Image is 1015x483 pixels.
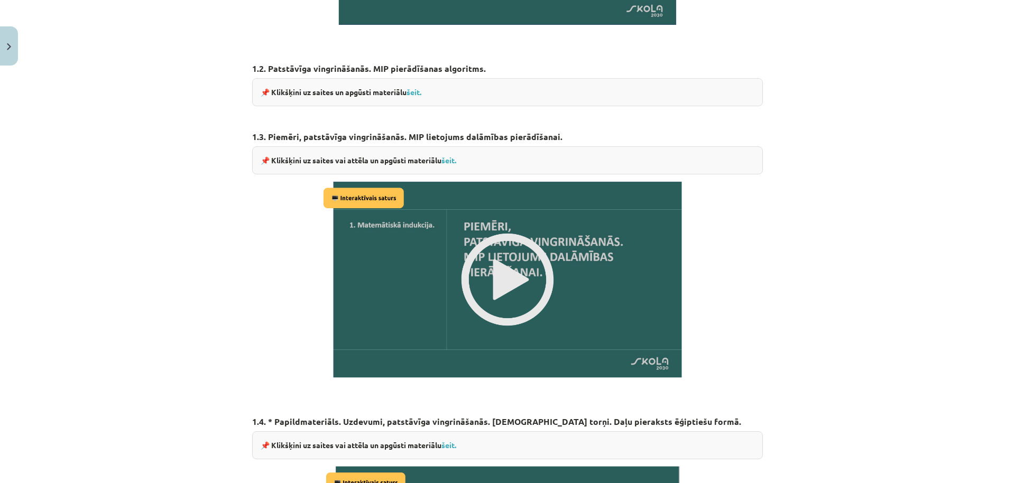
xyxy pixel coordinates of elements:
a: šeit. [441,440,456,450]
strong: 1.2. Patstāvīga vingrināšanās. MIP pierādīšanas algoritms. [252,63,486,74]
strong: 📌 Klikšķini uz saites vai attēla un apgūsti materiālu [261,155,456,165]
strong: 📌 Klikšķini uz saites vai attēla un apgūsti materiālu [261,440,456,450]
a: šeit. [407,87,421,97]
strong: 📌 Klikšķini uz saites un apgūsti materiālu [261,87,421,97]
strong: 1.3. Piemēri, patstāvīga vingrināšanās. MIP lietojums dalāmības pierādīšanai. [252,131,562,142]
strong: 1.4. * Papildmateriāls. Uzdevumi, patstāvīga vingrināšanās. [DEMOGRAPHIC_DATA] torņi. Daļu pierak... [252,416,741,427]
img: icon-close-lesson-0947bae3869378f0d4975bcd49f059093ad1ed9edebbc8119c70593378902aed.svg [7,43,11,50]
a: šeit. [441,155,456,165]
